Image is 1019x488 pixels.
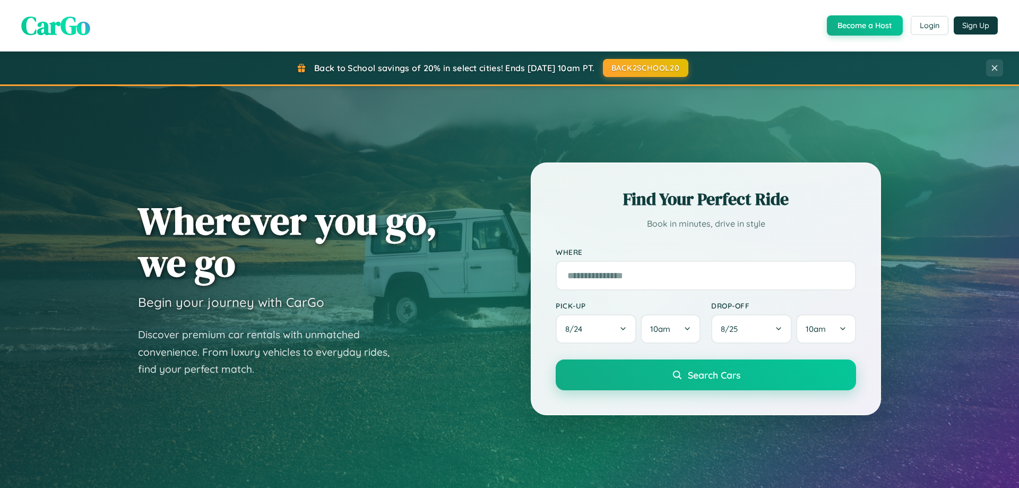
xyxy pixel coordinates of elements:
label: Where [556,247,856,256]
label: Drop-off [711,301,856,310]
span: Search Cars [688,369,740,381]
button: 10am [796,314,856,344]
button: BACK2SCHOOL20 [603,59,688,77]
button: 8/24 [556,314,636,344]
button: Login [911,16,948,35]
span: 10am [806,324,826,334]
span: 8 / 24 [565,324,588,334]
button: Sign Up [954,16,998,35]
h2: Find Your Perfect Ride [556,187,856,211]
h1: Wherever you go, we go [138,200,437,284]
span: Back to School savings of 20% in select cities! Ends [DATE] 10am PT. [314,63,594,73]
p: Book in minutes, drive in style [556,216,856,232]
button: 8/25 [711,314,792,344]
label: Pick-up [556,301,701,310]
button: 10am [641,314,701,344]
h3: Begin your journey with CarGo [138,294,324,310]
span: 8 / 25 [721,324,743,334]
button: Search Cars [556,359,856,390]
span: CarGo [21,8,90,43]
span: 10am [650,324,670,334]
p: Discover premium car rentals with unmatched convenience. From luxury vehicles to everyday rides, ... [138,326,403,378]
button: Become a Host [827,15,903,36]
